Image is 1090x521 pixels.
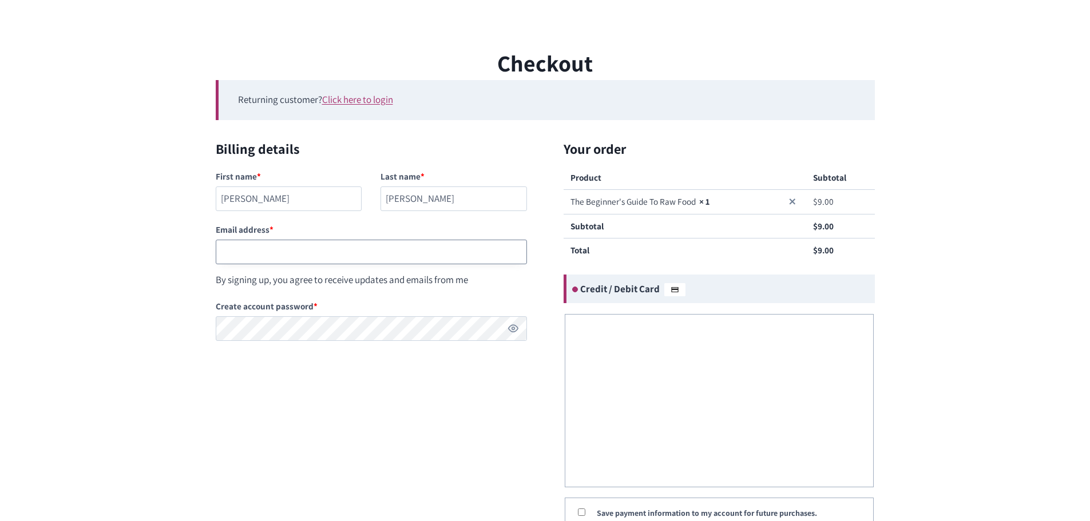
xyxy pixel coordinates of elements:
[216,272,527,288] p: By signing up, you agree to receive updates and emails from me
[380,166,527,187] label: Last name
[813,244,818,256] span: $
[813,196,818,207] span: $
[597,508,817,518] label: Save payment information to my account for future purchases.
[806,166,875,189] th: Subtotal
[216,46,875,80] h1: Checkout
[216,296,527,317] label: Create account password
[813,196,834,207] bdi: 9.00
[564,238,806,261] th: Total
[564,214,806,238] th: Subtotal
[786,195,799,209] a: Remove this item
[322,93,393,106] a: Click here to login
[576,318,858,481] iframe: Secure payment input frame
[564,275,875,303] label: Credit / Debit Card
[664,283,685,296] img: Credit / Debit Card
[570,196,696,207] span: The Beginner's Guide To Raw Food
[545,138,875,159] h3: Your order
[507,323,520,335] button: Show password
[216,138,527,159] h3: Billing details
[216,166,362,187] label: First name
[813,244,834,256] bdi: 9.00
[699,196,710,207] strong: × 1
[813,220,834,232] bdi: 9.00
[813,220,818,232] span: $
[216,80,875,120] div: Returning customer?
[216,219,527,240] label: Email address
[564,166,806,189] th: Product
